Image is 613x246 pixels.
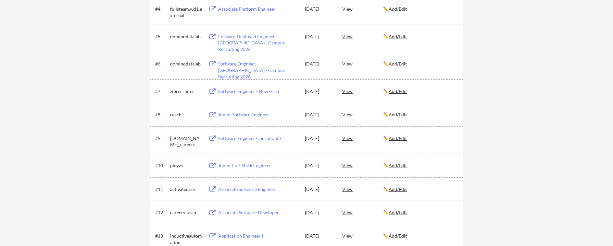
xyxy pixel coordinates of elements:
[155,162,168,169] div: #10
[389,233,407,239] u: Add/Edit
[342,230,383,241] div: View
[170,209,203,216] div: careers-usap
[218,61,299,80] div: Software Engineer, [GEOGRAPHIC_DATA] - Campus Recruiting 2026
[218,88,299,95] div: Software Engineer - New Grad
[155,6,168,12] div: #4
[383,162,457,169] div: ✏️
[389,186,407,192] u: Add/Edit
[389,210,407,215] u: Add/Edit
[155,88,168,95] div: #7
[342,183,383,195] div: View
[218,233,299,239] div: Application Engineer I
[170,6,203,18] div: fullsteam.wd1.external
[389,61,407,66] u: Add/Edit
[342,85,383,97] div: View
[383,61,457,67] div: ✏️
[218,162,299,169] div: Junior Full-Stack Engineer
[218,111,299,118] div: Junior Software Engineer
[305,111,333,118] div: [DATE]
[218,186,299,193] div: Associate Software Engineer
[383,88,457,95] div: ✏️
[155,61,168,67] div: #6
[383,233,457,239] div: ✏️
[170,88,203,95] div: ziprecruiter
[218,6,299,12] div: Associate Platform Engineer
[170,233,203,245] div: inductiveautomation
[170,33,203,40] div: dominodatalab
[389,112,407,117] u: Add/Edit
[170,135,203,148] div: [DOMAIN_NAME]_careers
[383,6,457,12] div: ✏️
[218,135,299,142] div: Software Engineer Consultant I
[170,111,203,118] div: reach
[305,88,333,95] div: [DATE]
[155,233,168,239] div: #13
[305,61,333,67] div: [DATE]
[342,159,383,171] div: View
[305,209,333,216] div: [DATE]
[389,135,407,141] u: Add/Edit
[155,33,168,40] div: #5
[155,135,168,142] div: #9
[155,186,168,193] div: #11
[389,34,407,39] u: Add/Edit
[383,111,457,118] div: ✏️
[305,233,333,239] div: [DATE]
[305,6,333,12] div: [DATE]
[305,186,333,193] div: [DATE]
[342,206,383,218] div: View
[342,109,383,120] div: View
[305,162,333,169] div: [DATE]
[155,111,168,118] div: #8
[383,135,457,142] div: ✏️
[383,209,457,216] div: ✏️
[389,163,407,168] u: Add/Edit
[342,58,383,69] div: View
[305,135,333,142] div: [DATE]
[155,209,168,216] div: #12
[383,33,457,40] div: ✏️
[342,3,383,15] div: View
[170,162,203,169] div: playvs
[170,61,203,67] div: dominodatalab
[389,88,407,94] u: Add/Edit
[389,6,407,12] u: Add/Edit
[342,132,383,144] div: View
[305,33,333,40] div: [DATE]
[342,30,383,42] div: View
[170,186,203,193] div: activatecare
[218,209,299,216] div: Associate Software Developer
[218,33,299,53] div: Forward Deployed Engineer, [GEOGRAPHIC_DATA] - Campus Recruiting 2026
[383,186,457,193] div: ✏️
